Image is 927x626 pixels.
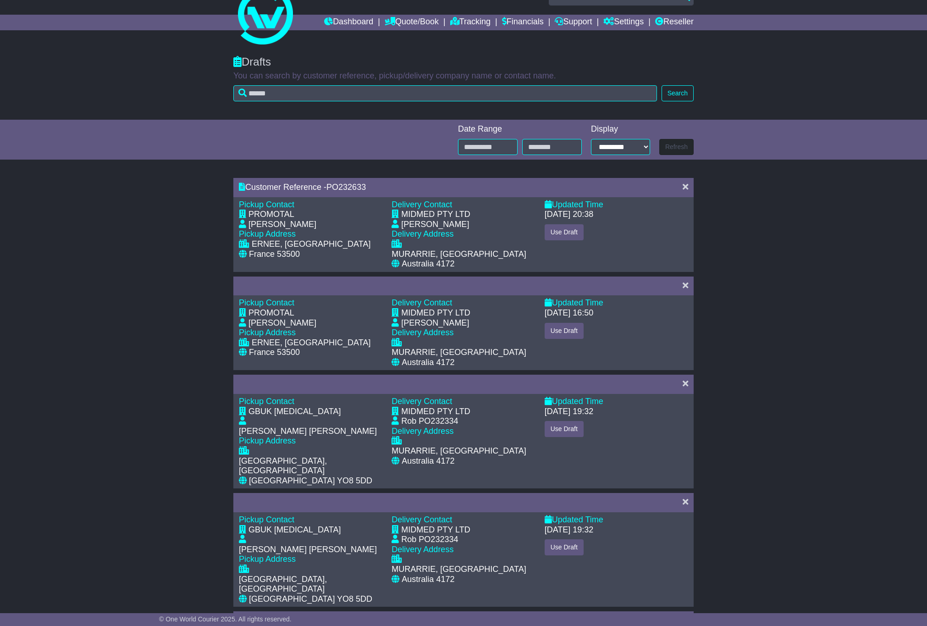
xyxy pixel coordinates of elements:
div: [DATE] 19:32 [545,407,594,417]
div: [GEOGRAPHIC_DATA], [GEOGRAPHIC_DATA] [239,575,382,594]
div: Australia 4172 [402,456,454,466]
div: PROMOTAL [248,210,294,220]
button: Use Draft [545,421,584,437]
p: You can search by customer reference, pickup/delivery company name or contact name. [233,71,694,81]
span: Delivery Contact [392,397,452,406]
div: Rob PO232334 [401,416,458,427]
span: Pickup Address [239,229,296,238]
div: France 53500 [249,249,300,260]
div: Display [591,124,650,134]
span: PO232633 [326,183,366,192]
div: PROMOTAL [248,308,294,318]
div: [PERSON_NAME] [248,220,316,230]
span: Delivery Contact [392,200,452,209]
a: Tracking [450,15,491,30]
a: Settings [603,15,644,30]
a: Dashboard [324,15,373,30]
div: Australia 4172 [402,259,454,269]
div: [DATE] 20:38 [545,210,594,220]
button: Use Draft [545,539,584,555]
div: [GEOGRAPHIC_DATA] YO8 5DD [249,594,372,604]
div: Updated Time [545,298,688,308]
div: Customer Reference - [239,183,673,193]
div: [DATE] 16:50 [545,308,594,318]
div: Updated Time [545,515,688,525]
span: Delivery Address [392,427,453,436]
div: [PERSON_NAME] [PERSON_NAME] [239,427,377,437]
button: Refresh [659,139,694,155]
span: Delivery Address [392,229,453,238]
div: [DATE] 19:32 [545,525,594,535]
div: France 53500 [249,348,300,358]
span: Pickup Address [239,436,296,445]
span: Delivery Contact [392,298,452,307]
div: [GEOGRAPHIC_DATA], [GEOGRAPHIC_DATA] [239,456,382,476]
div: ERNEE, [GEOGRAPHIC_DATA] [252,239,370,249]
div: GBUK [MEDICAL_DATA] [248,525,341,535]
div: Drafts [233,55,694,69]
div: GBUK [MEDICAL_DATA] [248,407,341,417]
span: Pickup Address [239,328,296,337]
div: MURARRIE, [GEOGRAPHIC_DATA] [392,446,526,456]
button: Use Draft [545,224,584,240]
a: Support [555,15,592,30]
div: MURARRIE, [GEOGRAPHIC_DATA] [392,565,526,575]
div: MIDMED PTY LTD [401,525,470,535]
div: Australia 4172 [402,575,454,585]
div: [PERSON_NAME] [PERSON_NAME] [239,545,377,555]
span: Pickup Contact [239,397,294,406]
div: MURARRIE, [GEOGRAPHIC_DATA] [392,249,526,260]
span: Delivery Address [392,328,453,337]
div: Date Range [458,124,582,134]
span: Pickup Contact [239,200,294,209]
div: MIDMED PTY LTD [401,407,470,417]
span: Pickup Address [239,554,296,564]
a: Quote/Book [385,15,439,30]
span: Delivery Address [392,545,453,554]
span: Delivery Contact [392,515,452,524]
div: [GEOGRAPHIC_DATA] YO8 5DD [249,476,372,486]
div: MIDMED PTY LTD [401,210,470,220]
div: Updated Time [545,397,688,407]
button: Search [662,85,694,101]
div: MURARRIE, [GEOGRAPHIC_DATA] [392,348,526,358]
span: Pickup Contact [239,515,294,524]
div: MIDMED PTY LTD [401,308,470,318]
a: Financials [502,15,544,30]
div: [PERSON_NAME] [401,220,469,230]
span: Pickup Contact [239,298,294,307]
div: Australia 4172 [402,358,454,368]
span: © One World Courier 2025. All rights reserved. [159,615,292,623]
div: [PERSON_NAME] [401,318,469,328]
div: Updated Time [545,200,688,210]
div: [PERSON_NAME] [248,318,316,328]
button: Use Draft [545,323,584,339]
a: Reseller [655,15,694,30]
div: ERNEE, [GEOGRAPHIC_DATA] [252,338,370,348]
div: Rob PO232334 [401,535,458,545]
